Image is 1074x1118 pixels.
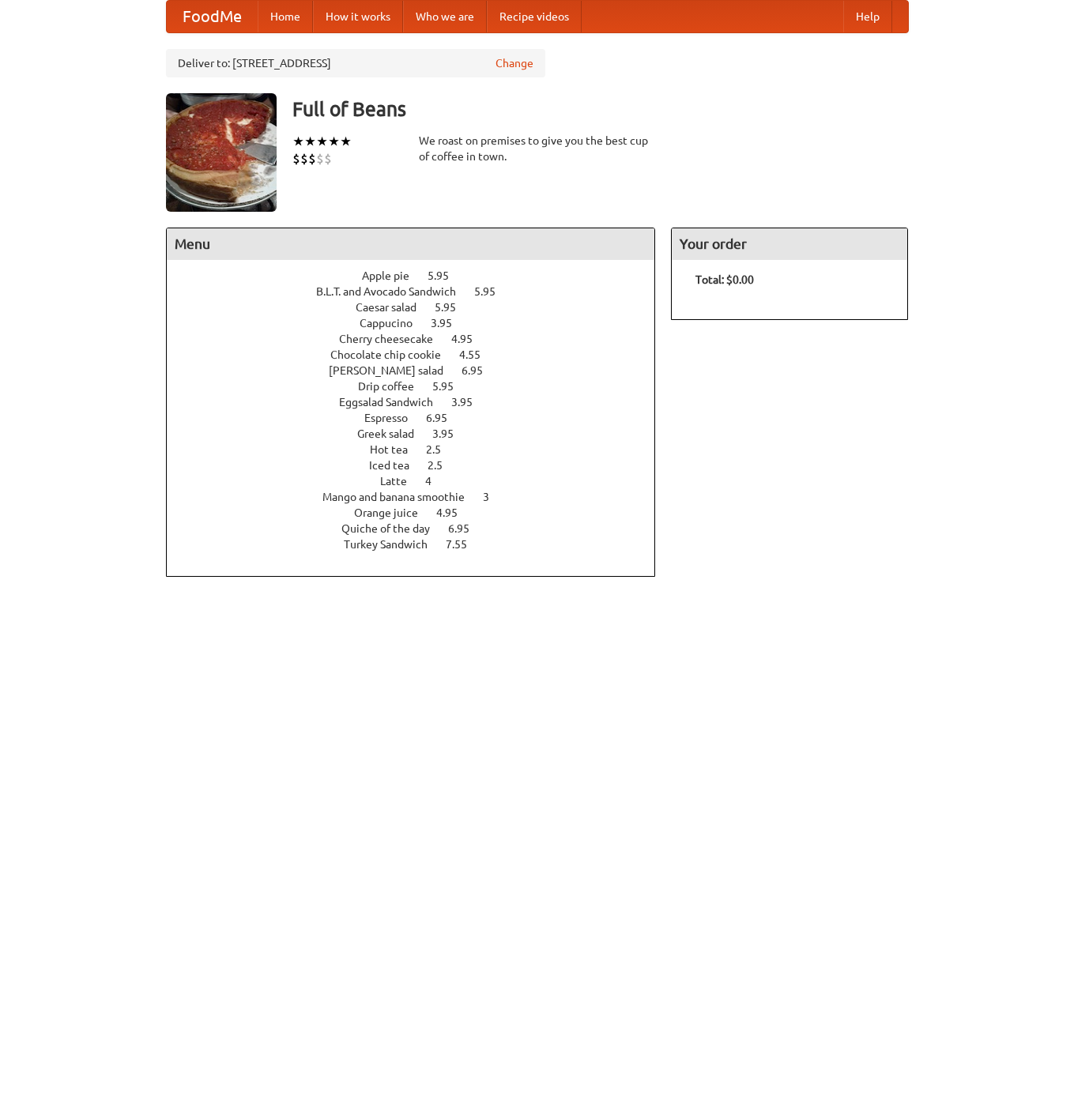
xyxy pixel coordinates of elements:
a: Chocolate chip cookie 4.55 [330,348,510,361]
a: B.L.T. and Avocado Sandwich 5.95 [316,285,525,298]
a: Turkey Sandwich 7.55 [344,538,496,551]
a: Who we are [403,1,487,32]
li: $ [324,150,332,168]
span: 5.95 [432,380,469,393]
span: 7.55 [446,538,483,551]
span: 3.95 [451,396,488,408]
span: 5.95 [428,269,465,282]
h4: Your order [672,228,907,260]
span: Quiche of the day [341,522,446,535]
span: Orange juice [354,506,434,519]
span: 4 [425,475,447,487]
a: Greek salad 3.95 [357,427,483,440]
span: Apple pie [362,269,425,282]
a: Orange juice 4.95 [354,506,487,519]
div: We roast on premises to give you the best cup of coffee in town. [419,133,656,164]
span: Iced tea [369,459,425,472]
span: 2.5 [426,443,457,456]
a: [PERSON_NAME] salad 6.95 [329,364,512,377]
a: Help [843,1,892,32]
a: Recipe videos [487,1,582,32]
span: 4.95 [451,333,488,345]
span: Hot tea [370,443,424,456]
span: 4.95 [436,506,473,519]
a: How it works [313,1,403,32]
span: Greek salad [357,427,430,440]
span: 3.95 [431,317,468,329]
a: Hot tea 2.5 [370,443,470,456]
li: $ [292,150,300,168]
li: ★ [316,133,328,150]
h4: Menu [167,228,655,260]
a: Mango and banana smoothie 3 [322,491,518,503]
li: $ [316,150,324,168]
a: Cherry cheesecake 4.95 [339,333,502,345]
a: Apple pie 5.95 [362,269,478,282]
span: B.L.T. and Avocado Sandwich [316,285,472,298]
a: Iced tea 2.5 [369,459,472,472]
li: $ [300,150,308,168]
span: Chocolate chip cookie [330,348,457,361]
img: angular.jpg [166,93,277,212]
a: Change [496,55,533,71]
span: 3 [483,491,505,503]
b: Total: $0.00 [695,273,754,286]
span: Espresso [364,412,424,424]
a: Caesar salad 5.95 [356,301,485,314]
span: Turkey Sandwich [344,538,443,551]
a: Eggsalad Sandwich 3.95 [339,396,502,408]
a: Quiche of the day 6.95 [341,522,499,535]
a: Drip coffee 5.95 [358,380,483,393]
span: Eggsalad Sandwich [339,396,449,408]
span: 6.95 [462,364,499,377]
li: ★ [304,133,316,150]
span: Caesar salad [356,301,432,314]
span: Cappucino [360,317,428,329]
span: 2.5 [428,459,458,472]
span: 6.95 [448,522,485,535]
span: Mango and banana smoothie [322,491,480,503]
a: Home [258,1,313,32]
span: 6.95 [426,412,463,424]
li: ★ [292,133,304,150]
span: 5.95 [435,301,472,314]
span: 3.95 [432,427,469,440]
a: Latte 4 [380,475,461,487]
span: [PERSON_NAME] salad [329,364,459,377]
span: 5.95 [474,285,511,298]
span: 4.55 [459,348,496,361]
li: ★ [340,133,352,150]
li: ★ [328,133,340,150]
li: $ [308,150,316,168]
a: Espresso 6.95 [364,412,477,424]
span: Drip coffee [358,380,430,393]
a: Cappucino 3.95 [360,317,481,329]
div: Deliver to: [STREET_ADDRESS] [166,49,545,77]
span: Latte [380,475,423,487]
h3: Full of Beans [292,93,909,125]
a: FoodMe [167,1,258,32]
span: Cherry cheesecake [339,333,449,345]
